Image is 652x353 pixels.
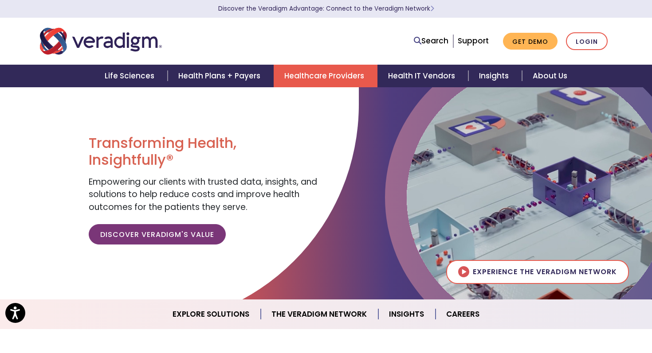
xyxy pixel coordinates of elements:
a: Login [566,32,608,50]
span: Empowering our clients with trusted data, insights, and solutions to help reduce costs and improv... [89,176,317,213]
a: Health IT Vendors [377,65,468,87]
a: Get Demo [503,33,558,50]
img: Veradigm logo [40,27,162,56]
a: Life Sciences [94,65,168,87]
a: Support [458,35,489,46]
a: Search [414,35,448,47]
h1: Transforming Health, Insightfully® [89,135,319,169]
a: Discover Veradigm's Value [89,224,226,244]
a: Insights [378,303,436,326]
a: The Veradigm Network [261,303,378,326]
a: Discover the Veradigm Advantage: Connect to the Veradigm NetworkLearn More [218,4,434,13]
a: About Us [522,65,578,87]
a: Explore Solutions [162,303,261,326]
span: Learn More [430,4,434,13]
a: Health Plans + Payers [168,65,274,87]
a: Careers [436,303,490,326]
a: Healthcare Providers [274,65,377,87]
a: Insights [468,65,522,87]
